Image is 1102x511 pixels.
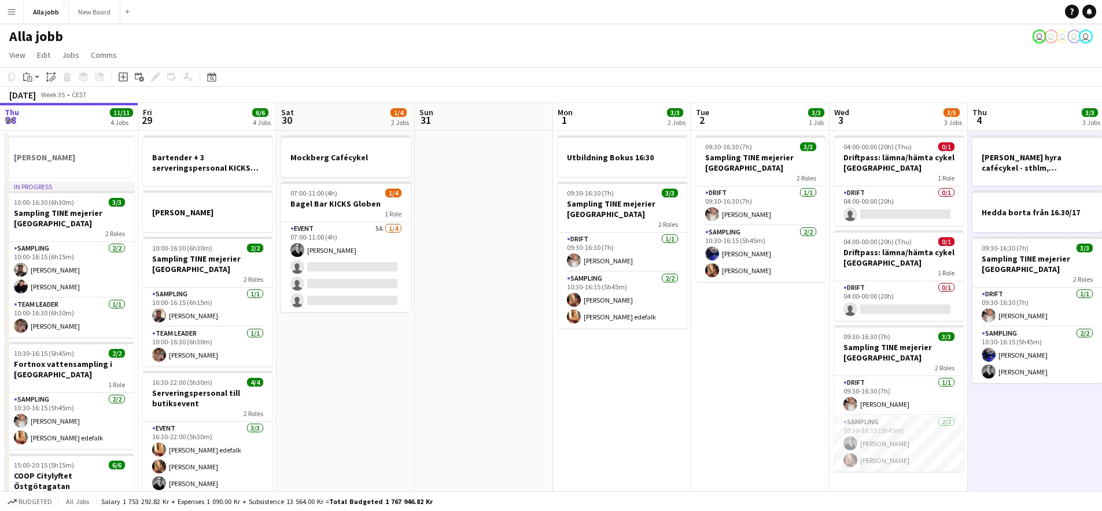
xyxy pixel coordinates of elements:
[110,108,133,117] span: 11/11
[37,50,50,60] span: Edit
[658,220,678,229] span: 2 Roles
[834,247,964,268] h3: Driftpass: lämna/hämta cykel [GEOGRAPHIC_DATA]
[982,244,1029,252] span: 09:30-16:30 (7h)
[834,152,964,173] h3: Driftpass: lämna/hämta cykel [GEOGRAPHIC_DATA]
[143,422,272,495] app-card-role: Event3/316:30-22:00 (5h30m)[PERSON_NAME] edefalk[PERSON_NAME][PERSON_NAME]
[105,229,125,238] span: 2 Roles
[5,182,134,191] div: In progress
[696,135,825,282] app-job-card: 09:30-16:30 (7h)3/3Sampling TINE mejerier [GEOGRAPHIC_DATA]2 RolesDrift1/109:30-16:30 (7h)[PERSON...
[5,182,134,337] app-job-card: In progress10:00-16:30 (6h30m)3/3Sampling TINE mejerier [GEOGRAPHIC_DATA]2 RolesSampling2/210:00-...
[694,113,709,127] span: 2
[290,189,337,197] span: 07:00-11:00 (4h)
[972,207,1102,218] h3: Hedda borta från 16.30/17
[972,327,1102,383] app-card-role: Sampling2/210:30-16:15 (5h45m)[PERSON_NAME][PERSON_NAME]
[385,189,401,197] span: 1/4
[667,108,683,117] span: 3/3
[244,409,263,418] span: 2 Roles
[9,50,25,60] span: View
[972,190,1102,232] div: Hedda borta från 16.30/17
[143,237,272,366] div: 10:00-16:30 (6h30m)2/2Sampling TINE mejerier [GEOGRAPHIC_DATA]2 RolesSampling1/110:00-16:15 (6h15...
[5,359,134,380] h3: Fortnox vattensampling i [GEOGRAPHIC_DATA]
[972,107,987,117] span: Thu
[9,89,36,101] div: [DATE]
[972,253,1102,274] h3: Sampling TINE mejerier [GEOGRAPHIC_DATA]
[6,495,54,508] button: Budgeted
[38,90,67,99] span: Week 35
[109,349,125,358] span: 2/2
[5,242,134,298] app-card-role: Sampling2/210:00-16:15 (6h15m)[PERSON_NAME][PERSON_NAME]
[1033,30,1046,43] app-user-avatar: Hedda Lagerbielke
[834,135,964,226] div: 04:00-00:00 (20h) (Thu)0/1Driftpass: lämna/hämta cykel [GEOGRAPHIC_DATA]1 RoleDrift0/104:00-00:00...
[808,108,824,117] span: 3/3
[1079,30,1093,43] app-user-avatar: August Löfgren
[558,272,687,328] app-card-role: Sampling2/210:30-16:15 (5h45m)[PERSON_NAME][PERSON_NAME] edefalk
[19,498,52,506] span: Budgeted
[5,470,134,491] h3: COOP Citylyftet Östgötagatan
[143,253,272,274] h3: Sampling TINE mejerier [GEOGRAPHIC_DATA]
[143,190,272,232] div: [PERSON_NAME]
[5,152,134,163] h3: [PERSON_NAME]
[5,47,30,63] a: View
[834,325,964,472] app-job-card: 09:30-16:30 (7h)3/3Sampling TINE mejerier [GEOGRAPHIC_DATA]2 RolesDrift1/109:30-16:30 (7h)[PERSON...
[558,152,687,163] h3: Utbildning Bokus 16:30
[152,378,212,387] span: 16:30-22:00 (5h30m)
[944,118,962,127] div: 3 Jobs
[971,113,987,127] span: 4
[843,332,890,341] span: 09:30-16:30 (7h)
[152,244,212,252] span: 10:00-16:30 (6h30m)
[696,107,709,117] span: Tue
[14,198,74,207] span: 10:00-16:30 (6h30m)
[1056,30,1070,43] app-user-avatar: Emil Hasselberg
[64,497,91,506] span: All jobs
[247,244,263,252] span: 2/2
[696,186,825,226] app-card-role: Drift1/109:30-16:30 (7h)[PERSON_NAME]
[809,118,824,127] div: 1 Job
[62,50,79,60] span: Jobs
[281,107,294,117] span: Sat
[253,118,271,127] div: 4 Jobs
[141,113,152,127] span: 29
[5,135,134,177] div: [PERSON_NAME]
[558,107,573,117] span: Mon
[834,230,964,321] div: 04:00-00:00 (20h) (Thu)0/1Driftpass: lämna/hämta cykel [GEOGRAPHIC_DATA]1 RoleDrift0/104:00-00:00...
[109,461,125,469] span: 6/6
[143,388,272,409] h3: Serveringspersonal till butiksevent
[1082,108,1098,117] span: 3/3
[567,189,614,197] span: 09:30-16:30 (7h)
[244,275,263,284] span: 2 Roles
[558,198,687,219] h3: Sampling TINE mejerier [GEOGRAPHIC_DATA]
[972,237,1102,383] app-job-card: 09:30-16:30 (7h)3/3Sampling TINE mejerier [GEOGRAPHIC_DATA]2 RolesDrift1/109:30-16:30 (7h)[PERSON...
[834,416,964,472] app-card-role: Sampling2/210:30-16:15 (5h45m)[PERSON_NAME][PERSON_NAME]
[1073,275,1093,284] span: 2 Roles
[938,174,954,182] span: 1 Role
[143,135,272,186] app-job-card: Bartender + 3 serveringspersonal KICKS Globen
[705,142,752,151] span: 09:30-16:30 (7h)
[938,142,954,151] span: 0/1
[143,152,272,173] h3: Bartender + 3 serveringspersonal KICKS Globen
[1082,118,1100,127] div: 3 Jobs
[24,1,69,23] button: Alla jobb
[281,135,411,177] div: Mockberg Cafécykel
[86,47,121,63] a: Comms
[390,108,407,117] span: 1/4
[385,209,401,218] span: 1 Role
[391,118,409,127] div: 2 Jobs
[834,281,964,321] app-card-role: Drift0/104:00-00:00 (20h)
[834,186,964,226] app-card-role: Drift0/104:00-00:00 (20h)
[834,342,964,363] h3: Sampling TINE mejerier [GEOGRAPHIC_DATA]
[57,47,84,63] a: Jobs
[797,174,816,182] span: 2 Roles
[558,135,687,177] app-job-card: Utbildning Bokus 16:30
[101,497,433,506] div: Salary 1 753 292.82 kr + Expenses 1 090.00 kr + Subsistence 13 564.00 kr =
[558,182,687,328] app-job-card: 09:30-16:30 (7h)3/3Sampling TINE mejerier [GEOGRAPHIC_DATA]2 RolesDrift1/109:30-16:30 (7h)[PERSON...
[281,152,411,163] h3: Mockberg Cafécykel
[696,152,825,173] h3: Sampling TINE mejerier [GEOGRAPHIC_DATA]
[1077,244,1093,252] span: 3/3
[72,90,87,99] div: CEST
